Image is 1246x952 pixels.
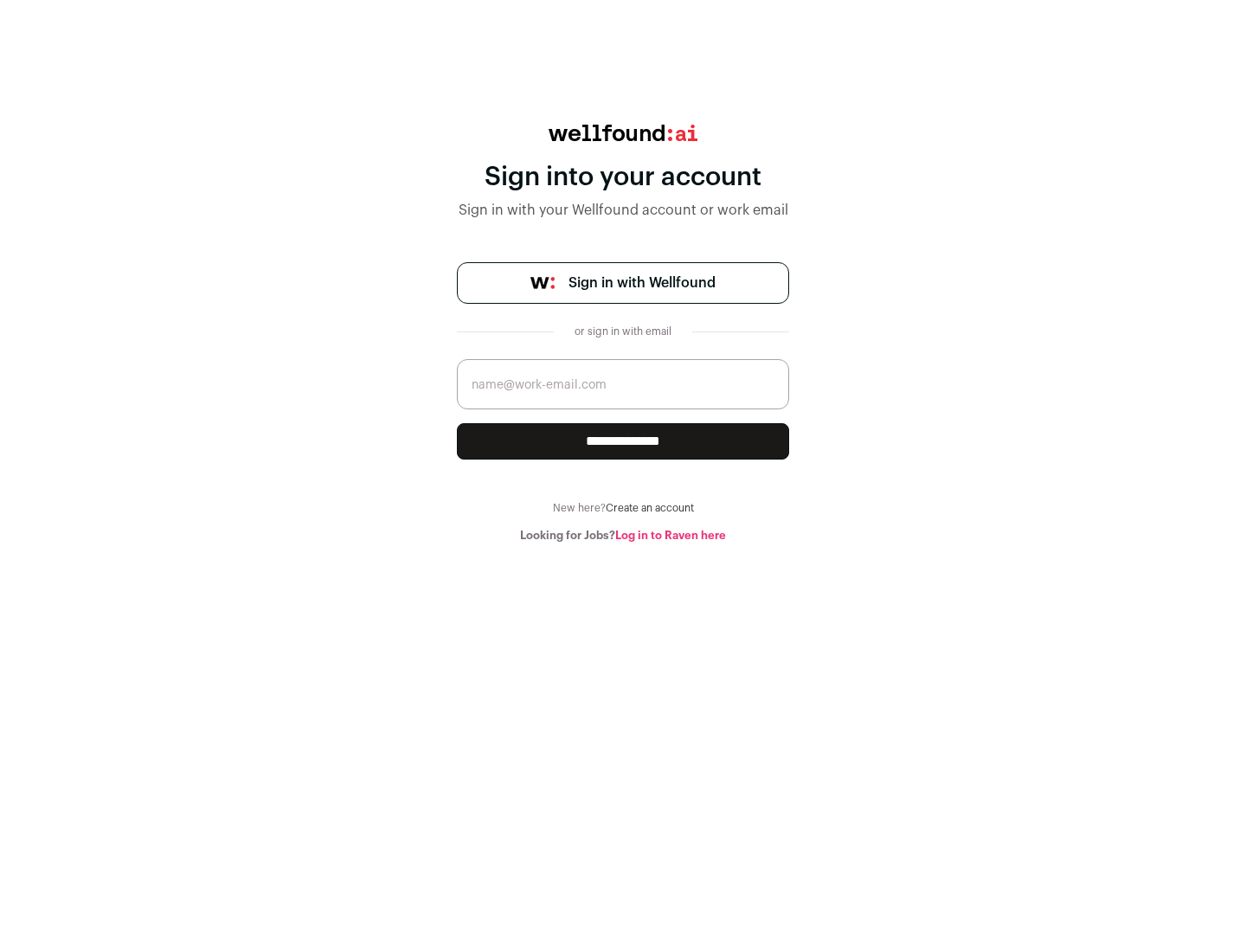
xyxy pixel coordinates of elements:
[457,359,789,409] input: name@work-email.com
[457,162,789,193] div: Sign into your account
[549,125,697,141] img: wellfound:ai
[615,530,726,541] a: Log in to Raven here
[457,529,789,543] div: Looking for Jobs?
[530,277,555,289] img: wellfound-symbol-flush-black-fb3c872781a75f747ccb3a119075da62bfe97bd399995f84a933054e44a575c4.png
[457,262,789,304] a: Sign in with Wellfound
[568,273,716,293] span: Sign in with Wellfound
[457,501,789,515] div: New here?
[568,325,678,338] div: or sign in with email
[606,503,694,513] a: Create an account
[457,200,789,221] div: Sign in with your Wellfound account or work email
